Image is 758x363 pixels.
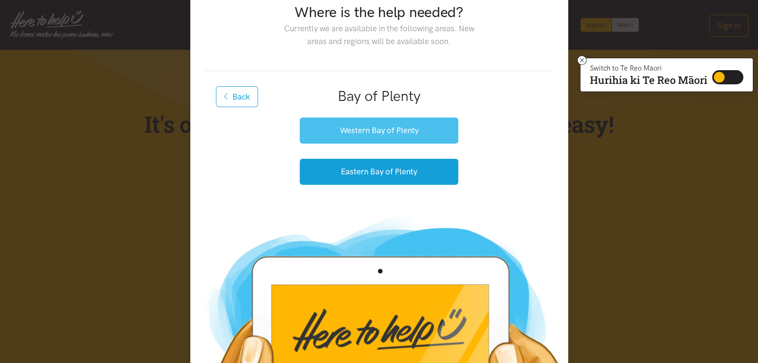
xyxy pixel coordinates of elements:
[221,86,538,106] h2: Bay of Plenty
[590,65,707,71] p: Switch to Te Reo Māori
[276,22,482,48] p: Currently we are available in the following areas. New areas and regions will be available soon.
[300,118,458,144] button: Western Bay of Plenty
[300,159,458,185] button: Eastern Bay of Plenty
[276,2,482,22] h2: Where is the help needed?
[590,76,707,84] p: Hurihia ki Te Reo Māori
[216,86,259,107] button: Back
